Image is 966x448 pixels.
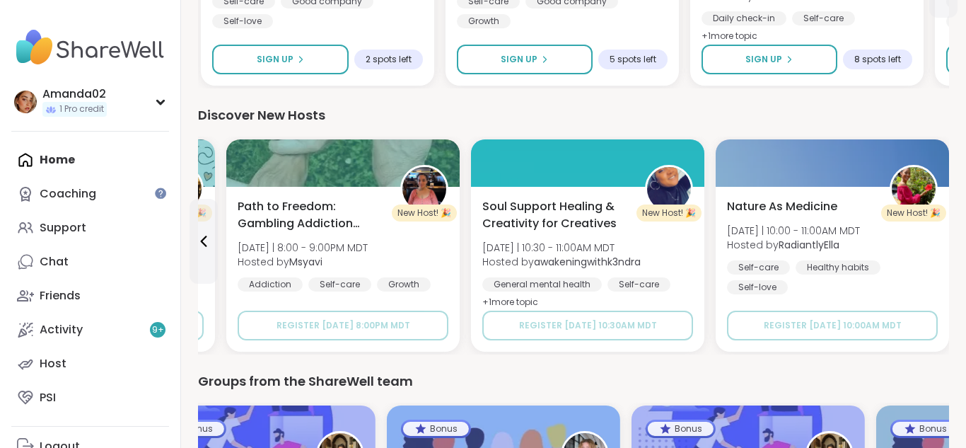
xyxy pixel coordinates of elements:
[745,53,782,66] span: Sign Up
[11,245,169,279] a: Chat
[727,280,788,294] div: Self-love
[764,319,902,331] span: Register [DATE] 10:00AM MDT
[308,277,371,292] div: Self-care
[40,356,66,372] div: Host
[11,313,169,347] a: Activity9+
[779,238,839,252] b: RadiantlyElla
[11,23,169,72] img: ShareWell Nav Logo
[11,347,169,381] a: Host
[402,167,446,211] img: Msyavi
[457,14,511,28] div: Growth
[11,381,169,415] a: PSI
[854,54,901,65] span: 8 spots left
[212,45,349,74] button: Sign Up
[40,322,83,338] div: Activity
[40,186,96,202] div: Coaching
[42,86,107,102] div: Amanda02
[702,45,837,74] button: Sign Up
[155,188,166,199] iframe: Spotlight
[727,238,860,252] span: Hosted by
[607,277,670,292] div: Self-care
[457,45,593,74] button: Sign Up
[40,390,56,406] div: PSI
[647,167,691,211] img: awakeningwithk3ndra
[702,11,786,25] div: Daily check-in
[238,311,448,340] button: Register [DATE] 8:00PM MDT
[14,91,37,113] img: Amanda02
[40,220,86,236] div: Support
[198,105,949,125] div: Discover New Hosts
[727,198,837,215] span: Nature As Medicine
[636,205,702,222] div: New Host! 🎉
[238,198,385,232] span: Path to Freedom: Gambling Addiction support group
[238,255,368,269] span: Hosted by
[59,103,104,115] span: 1 Pro credit
[257,53,293,66] span: Sign Up
[403,422,469,436] div: Bonus
[648,422,714,436] div: Bonus
[892,167,936,211] img: RadiantlyElla
[238,241,368,255] span: [DATE] | 8:00 - 9:00PM MDT
[519,319,657,331] span: Register [DATE] 10:30AM MDT
[40,288,81,304] div: Friends
[212,14,273,28] div: Self-love
[482,198,629,232] span: Soul Support Healing & Creativity for Creatives
[482,241,641,255] span: [DATE] | 10:30 - 11:00AM MDT
[158,422,224,436] div: Bonus
[482,277,602,292] div: General mental health
[892,422,958,436] div: Bonus
[727,224,860,238] span: [DATE] | 10:00 - 11:00AM MDT
[377,277,431,292] div: Growth
[152,324,164,336] span: 9 +
[11,279,169,313] a: Friends
[610,54,656,65] span: 5 spots left
[482,311,693,340] button: Register [DATE] 10:30AM MDT
[792,11,855,25] div: Self-care
[366,54,412,65] span: 2 spots left
[11,177,169,211] a: Coaching
[796,260,880,275] div: Healthy habits
[198,372,949,391] div: Groups from the ShareWell team
[534,255,641,269] b: awakeningwithk3ndra
[238,277,303,292] div: Addiction
[40,254,69,270] div: Chat
[501,53,537,66] span: Sign Up
[289,255,322,269] b: Msyavi
[482,255,641,269] span: Hosted by
[727,311,938,340] button: Register [DATE] 10:00AM MDT
[277,319,410,331] span: Register [DATE] 8:00PM MDT
[881,205,946,222] div: New Host! 🎉
[392,205,457,222] div: New Host! 🎉
[11,211,169,245] a: Support
[727,260,790,275] div: Self-care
